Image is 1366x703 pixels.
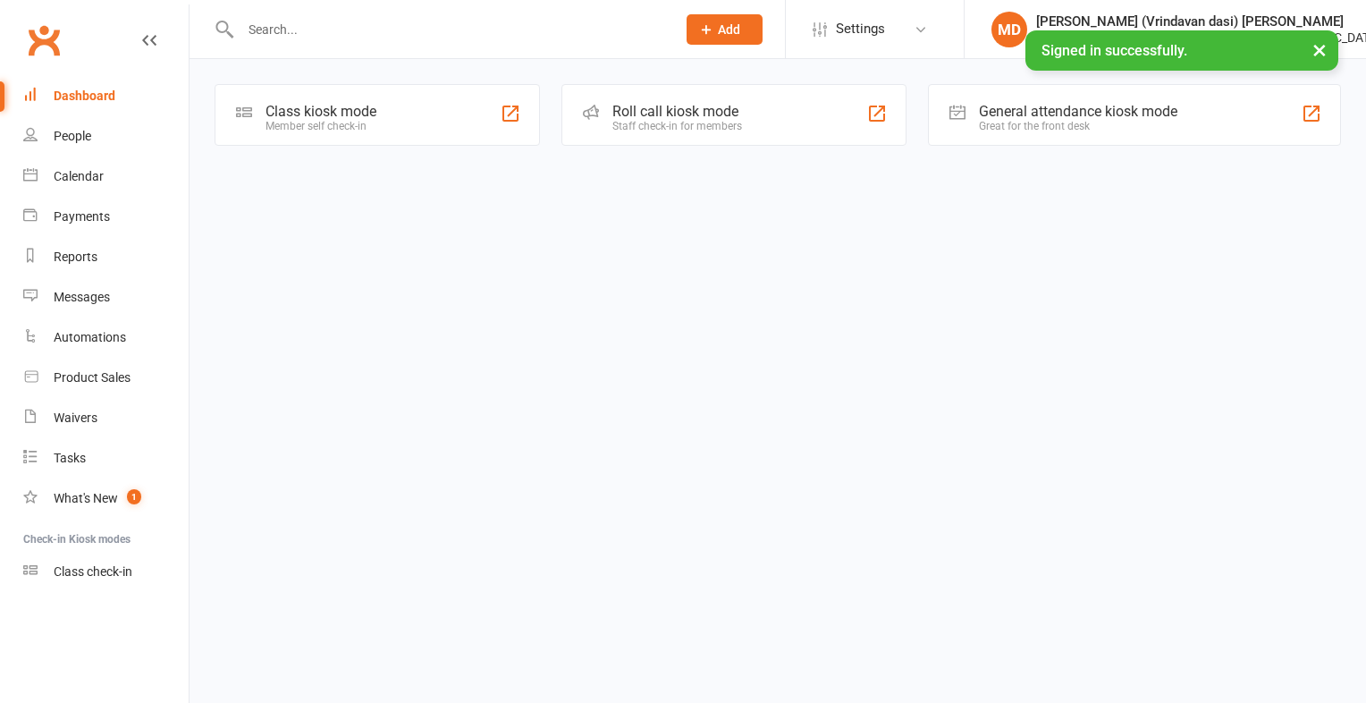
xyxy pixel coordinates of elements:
div: Great for the front desk [979,120,1177,132]
div: People [54,129,91,143]
span: 1 [127,489,141,504]
div: Class kiosk mode [266,103,376,120]
a: Tasks [23,438,189,479]
div: Reports [54,250,97,264]
div: Messages [54,290,110,304]
button: Add [687,14,763,45]
input: Search... [235,17,663,42]
a: Product Sales [23,358,189,398]
div: What's New [54,491,118,505]
a: Waivers [23,398,189,438]
button: × [1303,30,1336,69]
div: General attendance kiosk mode [979,103,1177,120]
span: Settings [836,9,885,49]
div: Product Sales [54,370,131,385]
a: Calendar [23,157,189,197]
div: Roll call kiosk mode [612,103,742,120]
a: Class kiosk mode [23,552,189,592]
a: Payments [23,197,189,237]
a: Reports [23,237,189,277]
div: Waivers [54,411,97,425]
a: People [23,116,189,157]
a: Messages [23,277,189,318]
div: Member self check-in [266,120,376,132]
div: Payments [54,209,110,224]
a: Dashboard [23,76,189,116]
span: Add [718,22,740,37]
div: Class check-in [54,564,132,579]
div: Dashboard [54,89,115,103]
span: Signed in successfully. [1041,42,1187,59]
a: What's New1 [23,479,189,519]
div: Automations [54,330,126,344]
div: Tasks [54,451,86,465]
div: Staff check-in for members [612,120,742,132]
div: Calendar [54,169,104,183]
div: MD [991,12,1027,47]
a: Automations [23,318,189,358]
a: Clubworx [21,18,66,63]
